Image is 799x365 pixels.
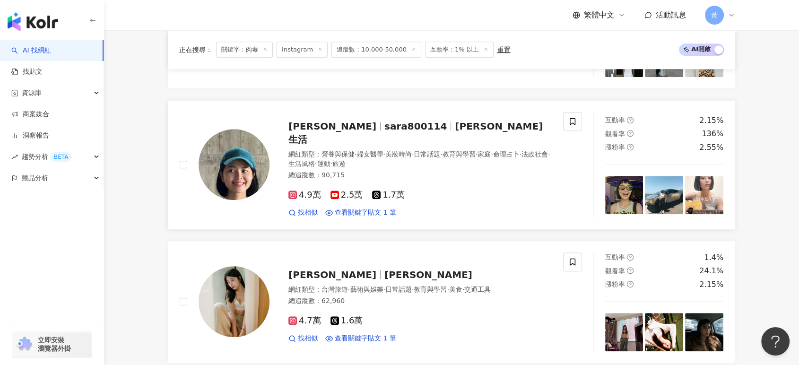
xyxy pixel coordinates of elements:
span: 找相似 [298,208,318,217]
div: 重置 [497,46,511,53]
div: 網紅類型 ： [288,150,552,168]
img: KOL Avatar [199,129,269,200]
span: 法政社會 [521,150,548,158]
span: 藝術與娛樂 [350,286,383,293]
span: sara800114 [384,121,447,132]
span: · [548,150,550,158]
div: 網紅類型 ： [288,285,552,295]
span: [PERSON_NAME] [384,269,472,280]
span: 互動率 [605,116,625,124]
img: KOL Avatar [199,266,269,337]
div: 136% [702,129,723,139]
span: · [315,160,317,167]
span: 競品分析 [22,167,48,189]
span: 追蹤數：10,000-50,000 [331,42,421,58]
span: 資源庫 [22,82,42,104]
a: KOL Avatar[PERSON_NAME]sara800114[PERSON_NAME]生活網紅類型：營養與保健·婦女醫學·美妝時尚·日常話題·教育與學習·家庭·命理占卜·法政社會·生活風格... [168,100,735,229]
span: 繁體中文 [584,10,614,20]
span: 教育與學習 [414,286,447,293]
span: · [447,286,449,293]
span: 觀看率 [605,267,625,275]
span: 正在搜尋 ： [179,46,212,53]
span: 教育與學習 [443,150,476,158]
span: · [462,286,464,293]
span: Instagram [277,42,328,58]
div: 2.55% [699,142,723,153]
span: · [330,160,332,167]
span: 美妝時尚 [385,150,412,158]
img: post-image [685,313,723,351]
span: 美食 [449,286,462,293]
span: · [383,150,385,158]
span: 4.9萬 [288,190,321,200]
a: 找貼文 [11,67,43,77]
a: searchAI 找網紅 [11,46,51,55]
span: 關鍵字：肉毒 [216,42,273,58]
span: 生活風格 [288,160,315,167]
a: chrome extension立即安裝 瀏覽器外掛 [12,331,92,357]
span: 觀看率 [605,130,625,138]
span: 台灣旅遊 [321,286,348,293]
img: post-image [605,176,643,214]
div: BETA [50,152,72,162]
span: 互動率：1% 以上 [425,42,494,58]
span: 1.6萬 [330,316,363,326]
span: · [355,150,356,158]
a: 查看關鍵字貼文 1 筆 [325,208,396,217]
span: 漲粉率 [605,143,625,151]
span: 交通工具 [464,286,491,293]
span: · [348,286,350,293]
a: 洞察報告 [11,131,49,140]
span: 趨勢分析 [22,146,72,167]
span: 營養與保健 [321,150,355,158]
span: 家庭 [478,150,491,158]
div: 總追蹤數 ： 90,715 [288,171,552,180]
span: 1.7萬 [372,190,405,200]
span: 運動 [317,160,330,167]
span: question-circle [627,130,634,137]
img: post-image [605,313,643,351]
span: 4.7萬 [288,316,321,326]
img: post-image [685,176,723,214]
span: 漲粉率 [605,280,625,288]
span: · [440,150,442,158]
a: KOL Avatar[PERSON_NAME][PERSON_NAME]網紅類型：台灣旅遊·藝術與娛樂·日常話題·教育與學習·美食·交通工具總追蹤數：62,9604.7萬1.6萬找相似查看關鍵字... [168,241,735,363]
span: 日常話題 [385,286,412,293]
span: question-circle [627,281,634,287]
div: 24.1% [699,266,723,276]
span: [PERSON_NAME]生活 [288,121,543,145]
span: 日常話題 [414,150,440,158]
span: question-circle [627,254,634,261]
span: · [412,150,414,158]
span: 查看關鍵字貼文 1 筆 [335,334,396,343]
span: 互動率 [605,253,625,261]
span: question-circle [627,144,634,150]
span: 命理占卜 [493,150,520,158]
img: chrome extension [15,337,34,352]
a: 商案媒合 [11,110,49,119]
span: question-circle [627,267,634,274]
span: [PERSON_NAME] [288,269,376,280]
span: question-circle [627,117,634,123]
span: 婦女醫學 [356,150,383,158]
span: · [383,286,385,293]
span: 旅遊 [332,160,346,167]
img: post-image [645,313,683,351]
div: 1.4% [704,252,723,263]
span: · [491,150,493,158]
span: [PERSON_NAME] [288,121,376,132]
iframe: Help Scout Beacon - Open [761,327,790,356]
span: rise [11,154,18,160]
span: · [476,150,478,158]
img: post-image [645,176,683,214]
div: 總追蹤數 ： 62,960 [288,296,552,306]
span: · [520,150,521,158]
span: 立即安裝 瀏覽器外掛 [38,336,71,353]
span: 黃 [711,10,718,20]
div: 2.15% [699,115,723,126]
a: 找相似 [288,334,318,343]
div: 2.15% [699,279,723,290]
span: 查看關鍵字貼文 1 筆 [335,208,396,217]
a: 找相似 [288,208,318,217]
a: 查看關鍵字貼文 1 筆 [325,334,396,343]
